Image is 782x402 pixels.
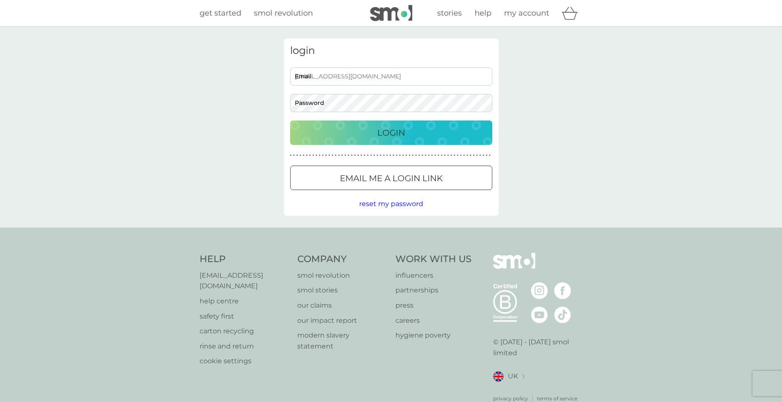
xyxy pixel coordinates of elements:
[395,315,472,326] a: careers
[312,153,314,158] p: ●
[470,153,472,158] p: ●
[431,153,433,158] p: ●
[200,326,289,337] a: carton recycling
[454,153,455,158] p: ●
[395,300,472,311] a: press
[348,153,350,158] p: ●
[297,315,387,326] a: our impact report
[475,8,491,18] span: help
[428,153,430,158] p: ●
[254,7,313,19] a: smol revolution
[290,166,492,190] button: Email me a login link
[370,5,412,21] img: smol
[200,8,241,18] span: get started
[319,153,320,158] p: ●
[200,253,289,266] h4: Help
[354,153,356,158] p: ●
[475,7,491,19] a: help
[290,45,492,57] h3: login
[390,153,391,158] p: ●
[393,153,395,158] p: ●
[437,8,462,18] span: stories
[531,306,548,323] img: visit the smol Youtube page
[342,153,343,158] p: ●
[306,153,308,158] p: ●
[395,253,472,266] h4: Work With Us
[293,153,295,158] p: ●
[364,153,366,158] p: ●
[325,153,327,158] p: ●
[531,282,548,299] img: visit the smol Instagram page
[309,153,311,158] p: ●
[399,153,401,158] p: ●
[486,153,488,158] p: ●
[303,153,304,158] p: ●
[395,330,472,341] p: hygiene poverty
[351,153,352,158] p: ●
[297,285,387,296] a: smol stories
[451,153,452,158] p: ●
[444,153,446,158] p: ●
[383,153,385,158] p: ●
[380,153,382,158] p: ●
[422,153,423,158] p: ●
[200,296,289,307] a: help centre
[493,253,535,281] img: smol
[522,374,525,379] img: select a new location
[370,153,372,158] p: ●
[290,121,492,145] button: Login
[338,153,340,158] p: ●
[441,153,443,158] p: ●
[200,356,289,367] a: cookie settings
[358,153,359,158] p: ●
[493,337,583,358] p: © [DATE] - [DATE] smol limited
[332,153,334,158] p: ●
[504,8,549,18] span: my account
[200,341,289,352] p: rinse and return
[395,285,472,296] a: partnerships
[476,153,478,158] p: ●
[447,153,449,158] p: ●
[297,270,387,281] a: smol revolution
[344,153,346,158] p: ●
[508,371,518,382] span: UK
[493,371,504,382] img: UK flag
[297,330,387,351] p: modern slavery statement
[489,153,491,158] p: ●
[290,153,292,158] p: ●
[316,153,318,158] p: ●
[297,300,387,311] a: our claims
[554,282,571,299] img: visit the smol Facebook page
[562,5,583,21] div: basket
[200,311,289,322] p: safety first
[463,153,465,158] p: ●
[554,306,571,323] img: visit the smol Tiktok page
[395,270,472,281] a: influencers
[396,153,398,158] p: ●
[254,8,313,18] span: smol revolution
[412,153,414,158] p: ●
[200,270,289,292] a: [EMAIL_ADDRESS][DOMAIN_NAME]
[299,153,301,158] p: ●
[479,153,481,158] p: ●
[483,153,484,158] p: ●
[359,200,423,208] span: reset my password
[377,126,405,139] p: Login
[460,153,462,158] p: ●
[322,153,324,158] p: ●
[328,153,330,158] p: ●
[504,7,549,19] a: my account
[438,153,439,158] p: ●
[335,153,336,158] p: ●
[367,153,369,158] p: ●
